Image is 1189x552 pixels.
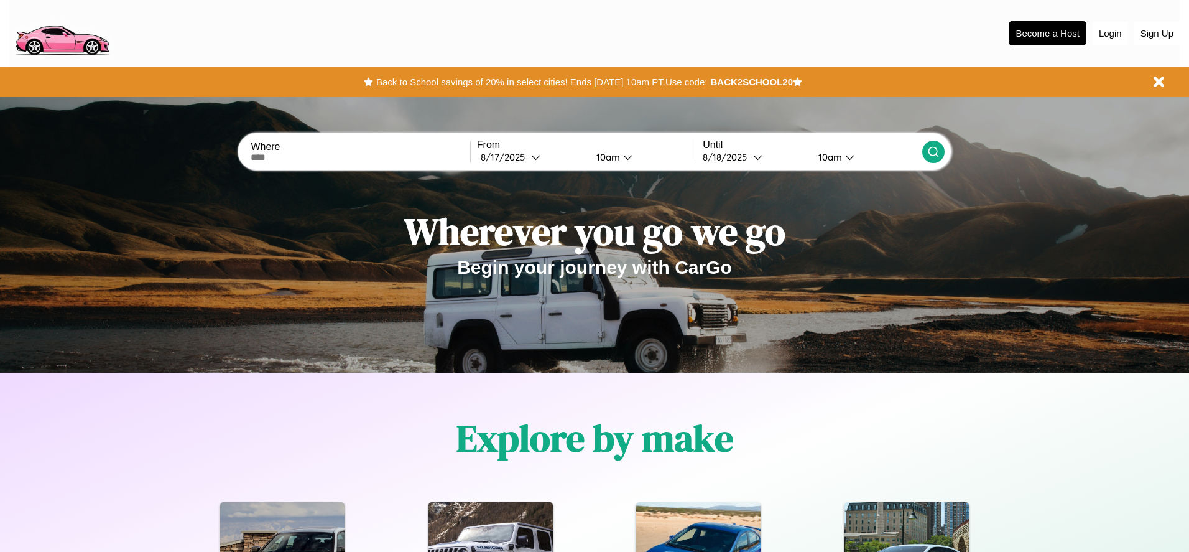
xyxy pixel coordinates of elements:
b: BACK2SCHOOL20 [710,77,793,87]
div: 8 / 17 / 2025 [481,151,531,163]
button: Login [1093,22,1128,45]
label: Until [703,139,922,151]
label: Where [251,141,470,152]
div: 10am [590,151,623,163]
h1: Explore by make [456,413,733,464]
div: 10am [812,151,845,163]
button: 8/17/2025 [477,151,586,164]
button: Sign Up [1134,22,1180,45]
button: Back to School savings of 20% in select cities! Ends [DATE] 10am PT.Use code: [373,73,710,91]
button: 10am [808,151,922,164]
img: logo [9,6,114,58]
label: From [477,139,696,151]
button: Become a Host [1009,21,1086,45]
button: 10am [586,151,696,164]
div: 8 / 18 / 2025 [703,151,753,163]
